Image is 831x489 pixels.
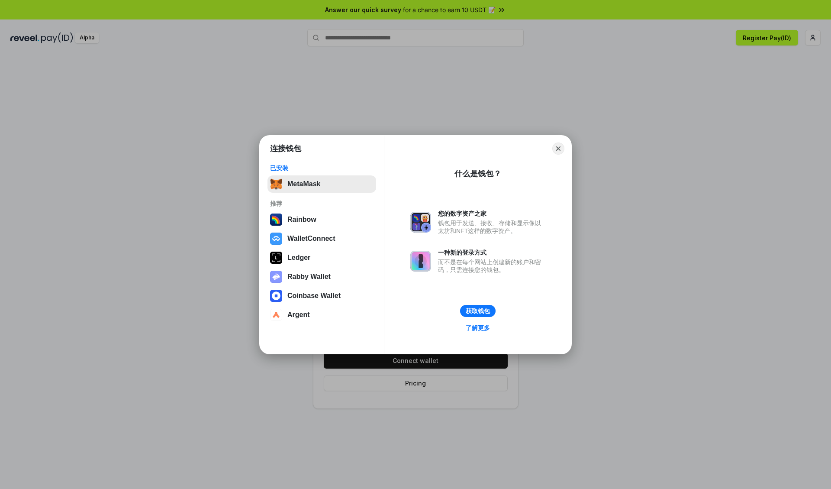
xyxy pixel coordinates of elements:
[287,180,320,188] div: MetaMask
[410,212,431,233] img: svg+xml,%3Csvg%20xmlns%3D%22http%3A%2F%2Fwww.w3.org%2F2000%2Fsvg%22%20fill%3D%22none%22%20viewBox...
[267,175,376,193] button: MetaMask
[466,324,490,332] div: 了解更多
[410,251,431,272] img: svg+xml,%3Csvg%20xmlns%3D%22http%3A%2F%2Fwww.w3.org%2F2000%2Fsvg%22%20fill%3D%22none%22%20viewBox...
[287,216,316,223] div: Rainbow
[287,292,341,300] div: Coinbase Wallet
[287,273,331,281] div: Rabby Wallet
[461,322,495,334] a: 了解更多
[438,210,545,217] div: 您的数字资产之家
[270,143,301,154] h1: 连接钱包
[438,219,545,235] div: 钱包用于发送、接收、存储和显示像以太坊和NFT这样的数字资产。
[454,168,501,179] div: 什么是钱包？
[270,271,282,283] img: svg+xml,%3Csvg%20xmlns%3D%22http%3A%2F%2Fwww.w3.org%2F2000%2Fsvg%22%20fill%3D%22none%22%20viewBox...
[466,307,490,315] div: 获取钱包
[267,230,376,247] button: WalletConnect
[270,290,282,302] img: svg+xml,%3Csvg%20width%3D%2228%22%20height%3D%2228%22%20viewBox%3D%220%200%2028%2028%22%20fill%3D...
[287,235,335,243] div: WalletConnect
[270,164,374,172] div: 已安装
[438,258,545,274] div: 而不是在每个网站上创建新的账户和密码，只需连接您的钱包。
[552,142,564,155] button: Close
[267,249,376,266] button: Ledger
[270,178,282,190] img: svg+xml,%3Csvg%20fill%3D%22none%22%20height%3D%2233%22%20viewBox%3D%220%200%2035%2033%22%20width%...
[270,233,282,245] img: svg+xml,%3Csvg%20width%3D%2228%22%20height%3D%2228%22%20viewBox%3D%220%200%2028%2028%22%20fill%3D...
[460,305,496,317] button: 获取钱包
[287,311,310,319] div: Argent
[267,287,376,304] button: Coinbase Wallet
[267,268,376,285] button: Rabby Wallet
[270,214,282,226] img: svg+xml,%3Csvg%20width%3D%22120%22%20height%3D%22120%22%20viewBox%3D%220%200%20120%20120%22%20fil...
[267,211,376,228] button: Rainbow
[287,254,310,262] div: Ledger
[270,252,282,264] img: svg+xml,%3Csvg%20xmlns%3D%22http%3A%2F%2Fwww.w3.org%2F2000%2Fsvg%22%20width%3D%2228%22%20height%3...
[267,306,376,324] button: Argent
[438,249,545,256] div: 一种新的登录方式
[270,200,374,207] div: 推荐
[270,309,282,321] img: svg+xml,%3Csvg%20width%3D%2228%22%20height%3D%2228%22%20viewBox%3D%220%200%2028%2028%22%20fill%3D...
